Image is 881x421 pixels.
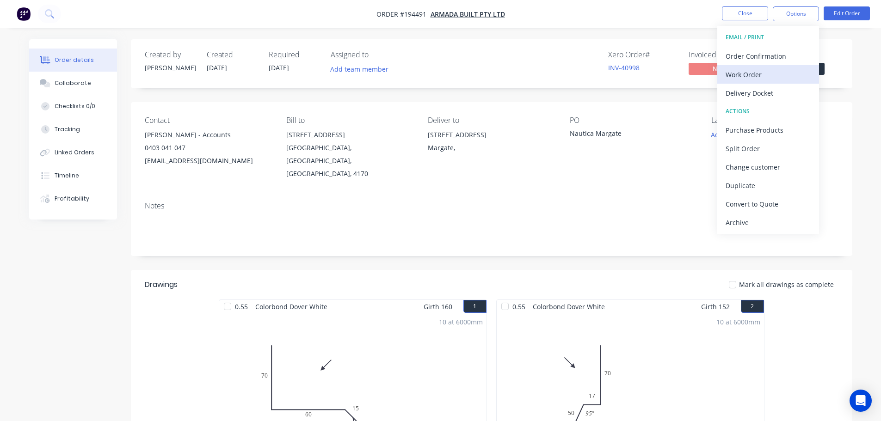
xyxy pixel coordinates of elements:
div: Xero Order # [608,50,678,59]
a: Armada Built Pty Ltd [431,10,505,18]
div: Checklists 0/0 [55,102,95,110]
div: [STREET_ADDRESS]Margate, [428,128,554,158]
div: Split Order [726,142,811,155]
button: 1 [463,300,487,313]
button: Edit Order [824,6,870,20]
div: Assigned to [331,50,423,59]
button: Timeline [29,164,117,187]
span: Mark all drawings as complete [739,280,834,289]
div: ACTIONS [726,105,811,117]
div: Timeline [55,171,79,180]
a: INV-40998 [608,63,640,72]
div: 10 at 6000mm [439,317,483,327]
div: Bill to [286,116,413,125]
div: Tracking [55,125,80,134]
div: [PERSON_NAME] - Accounts0403 041 047[EMAIL_ADDRESS][DOMAIN_NAME] [145,128,271,167]
div: Order Confirmation [726,49,811,63]
div: Change customer [726,160,811,174]
div: Delivery Docket [726,86,811,100]
button: Add labels [706,128,749,141]
div: [PERSON_NAME] [145,63,196,73]
span: Colorbond Dover White [252,300,331,313]
div: Drawings [145,279,178,290]
div: Contact [145,116,271,125]
div: [STREET_ADDRESS][GEOGRAPHIC_DATA], [GEOGRAPHIC_DATA], [GEOGRAPHIC_DATA], 4170 [286,128,413,180]
button: Add team member [331,63,394,75]
div: [EMAIL_ADDRESS][DOMAIN_NAME] [145,154,271,167]
div: Convert to Quote [726,197,811,211]
div: 0403 041 047 [145,141,271,154]
div: [PERSON_NAME] - Accounts [145,128,271,141]
button: Close [722,6,768,20]
div: Created [207,50,258,59]
button: Checklists 0/0 [29,95,117,118]
button: Order details [29,49,117,72]
div: Work Order [726,68,811,81]
button: Collaborate [29,72,117,95]
div: Purchase Products [726,123,811,137]
button: 2 [741,300,764,313]
div: Created by [145,50,196,59]
button: Profitability [29,187,117,210]
img: Factory [17,7,31,21]
div: 10 at 6000mm [716,317,760,327]
div: Required [269,50,320,59]
div: Order details [55,56,94,64]
div: Linked Orders [55,148,94,157]
span: 0.55 [509,300,529,313]
div: [GEOGRAPHIC_DATA], [GEOGRAPHIC_DATA], [GEOGRAPHIC_DATA], 4170 [286,141,413,180]
button: Add team member [325,63,393,75]
span: 0.55 [231,300,252,313]
div: [STREET_ADDRESS] [428,128,554,141]
div: Archive [726,216,811,229]
div: Invoiced [689,50,758,59]
span: Girth 152 [701,300,730,313]
div: Nautica Margate [570,128,685,141]
div: EMAIL / PRINT [726,31,811,43]
div: Open Intercom Messenger [850,390,872,412]
button: Tracking [29,118,117,141]
div: Duplicate [726,179,811,192]
span: [DATE] [207,63,227,72]
button: Options [773,6,819,21]
div: Collaborate [55,79,91,87]
button: Linked Orders [29,141,117,164]
div: [STREET_ADDRESS] [286,128,413,141]
span: Girth 160 [424,300,452,313]
div: PO [570,116,696,125]
div: Deliver to [428,116,554,125]
span: Order #194491 - [376,10,431,18]
div: Profitability [55,195,89,203]
span: Colorbond Dover White [529,300,609,313]
span: No [689,63,744,74]
span: [DATE] [269,63,289,72]
div: Margate, [428,141,554,154]
div: Labels [711,116,838,125]
div: Notes [145,201,838,210]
